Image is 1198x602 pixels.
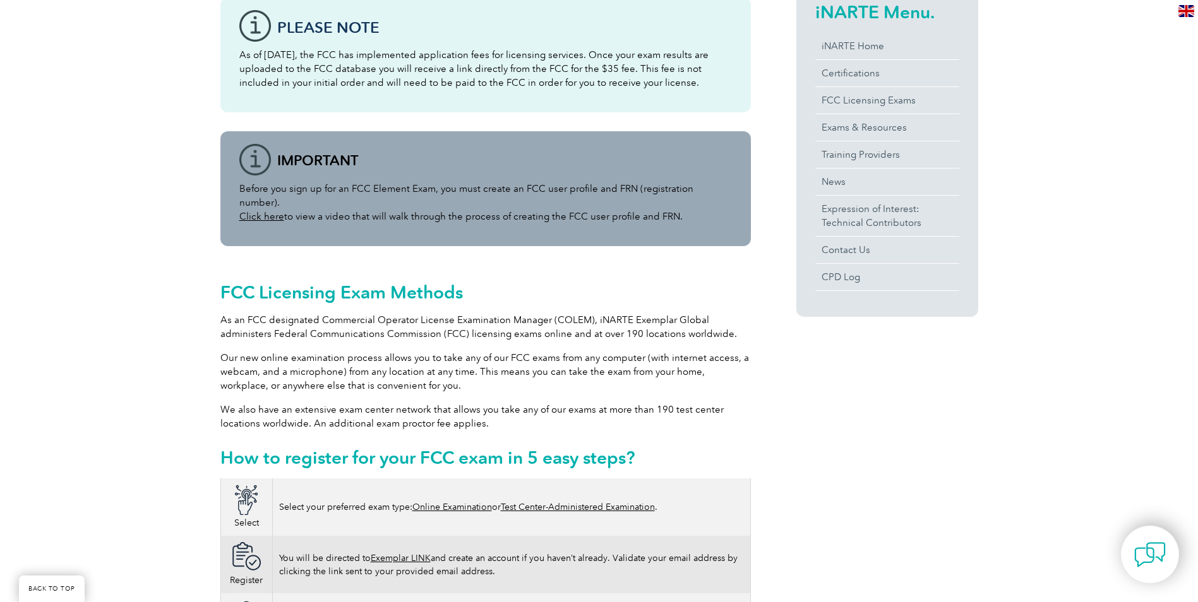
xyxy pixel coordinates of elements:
[1178,5,1194,17] img: en
[239,182,732,223] p: Before you sign up for an FCC Element Exam, you must create an FCC user profile and FRN (registra...
[501,502,655,512] a: Test Center-Administered Examination
[239,48,732,90] p: As of [DATE], the FCC has implemented application fees for licensing services. Once your exam res...
[815,196,959,236] a: Expression of Interest:Technical Contributors
[815,2,959,22] h2: iNARTE Menu.
[815,237,959,263] a: Contact Us
[239,211,284,222] a: Click here
[220,351,751,392] p: Our new online examination process allows you to take any of our FCC exams from any computer (wit...
[220,282,751,302] h2: FCC Licensing Exam Methods
[815,141,959,168] a: Training Providers
[1134,539,1166,570] img: contact-chat.png
[815,168,959,195] a: News
[220,403,751,430] p: We also have an extensive exam center network that allows you take any of our exams at more than ...
[412,502,492,512] a: Online Examination
[220,478,272,536] td: Select
[815,33,959,59] a: iNARTE Home
[220,536,272,593] td: Register
[371,553,431,564] a: Exemplar LINK
[815,114,959,141] a: Exams & Resources
[220,313,751,341] p: As an FCC designated Commercial Operator License Examination Manager (COLEM), iNARTE Exemplar Glo...
[19,575,85,602] a: BACK TO TOP
[272,536,750,593] td: You will be directed to and create an account if you haven’t already. Validate your email address...
[277,20,732,35] h3: Please note
[815,60,959,86] a: Certifications
[220,447,751,468] h2: How to register for your FCC exam in 5 easy steps?
[272,478,750,536] td: Select your preferred exam type: or .
[815,264,959,290] a: CPD Log
[815,87,959,114] a: FCC Licensing Exams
